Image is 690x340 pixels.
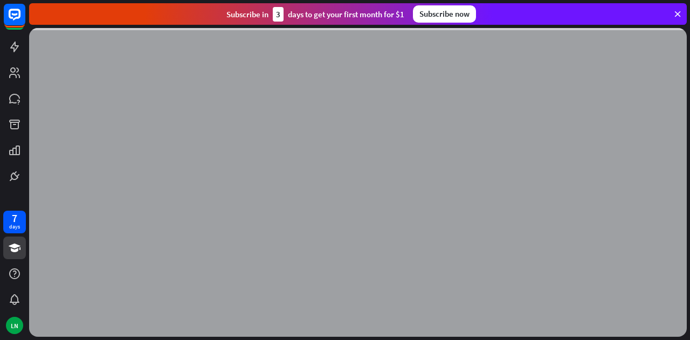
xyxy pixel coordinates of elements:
[12,213,17,223] div: 7
[6,317,23,334] div: LN
[273,7,284,22] div: 3
[9,223,20,231] div: days
[226,7,404,22] div: Subscribe in days to get your first month for $1
[3,211,26,233] a: 7 days
[413,5,476,23] div: Subscribe now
